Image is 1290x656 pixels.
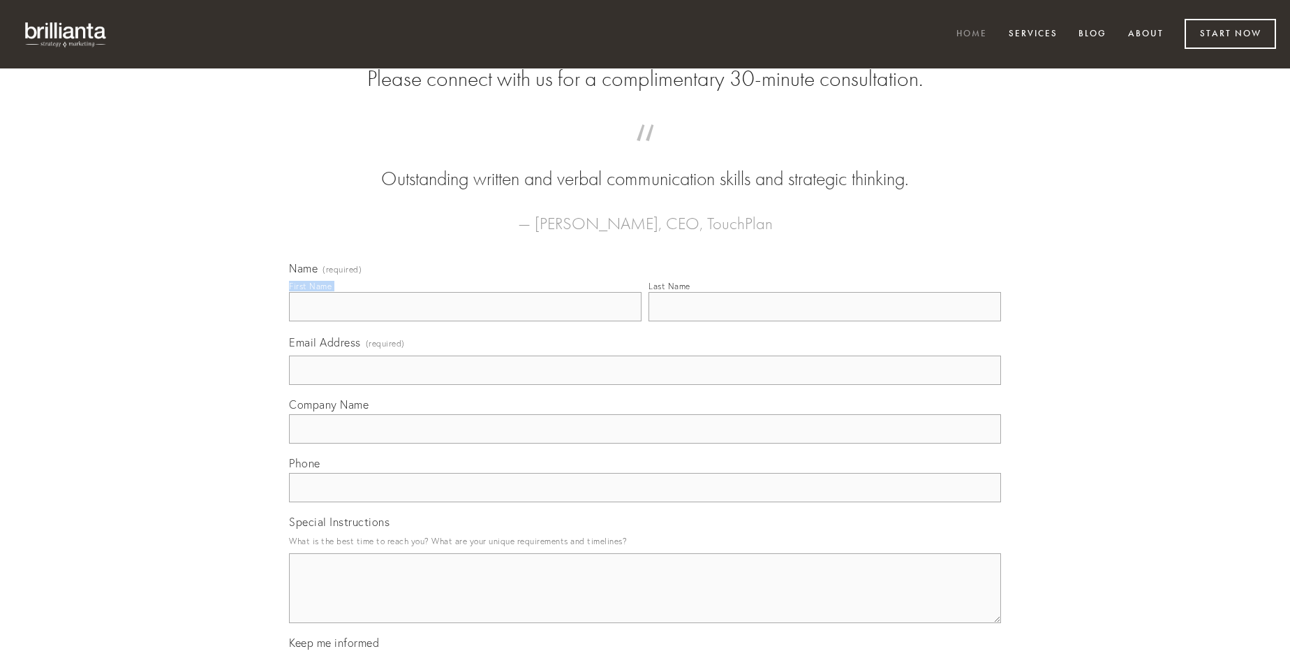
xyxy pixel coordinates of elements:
[289,261,318,275] span: Name
[289,515,390,529] span: Special Instructions
[289,532,1001,551] p: What is the best time to reach you? What are your unique requirements and timelines?
[947,23,996,46] a: Home
[648,281,690,291] div: Last Name
[366,334,405,353] span: (required)
[1119,23,1173,46] a: About
[1069,23,1115,46] a: Blog
[289,281,332,291] div: First Name
[322,265,362,274] span: (required)
[289,398,369,411] span: Company Name
[1000,23,1067,46] a: Services
[289,636,379,650] span: Keep me informed
[1185,19,1276,49] a: Start Now
[311,193,979,238] figcaption: — [PERSON_NAME], CEO, TouchPlan
[289,66,1001,92] h2: Please connect with us for a complimentary 30-minute consultation.
[311,138,979,193] blockquote: Outstanding written and verbal communication skills and strategic thinking.
[289,335,361,349] span: Email Address
[289,456,320,470] span: Phone
[14,14,119,54] img: brillianta - research, strategy, marketing
[311,138,979,166] span: “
